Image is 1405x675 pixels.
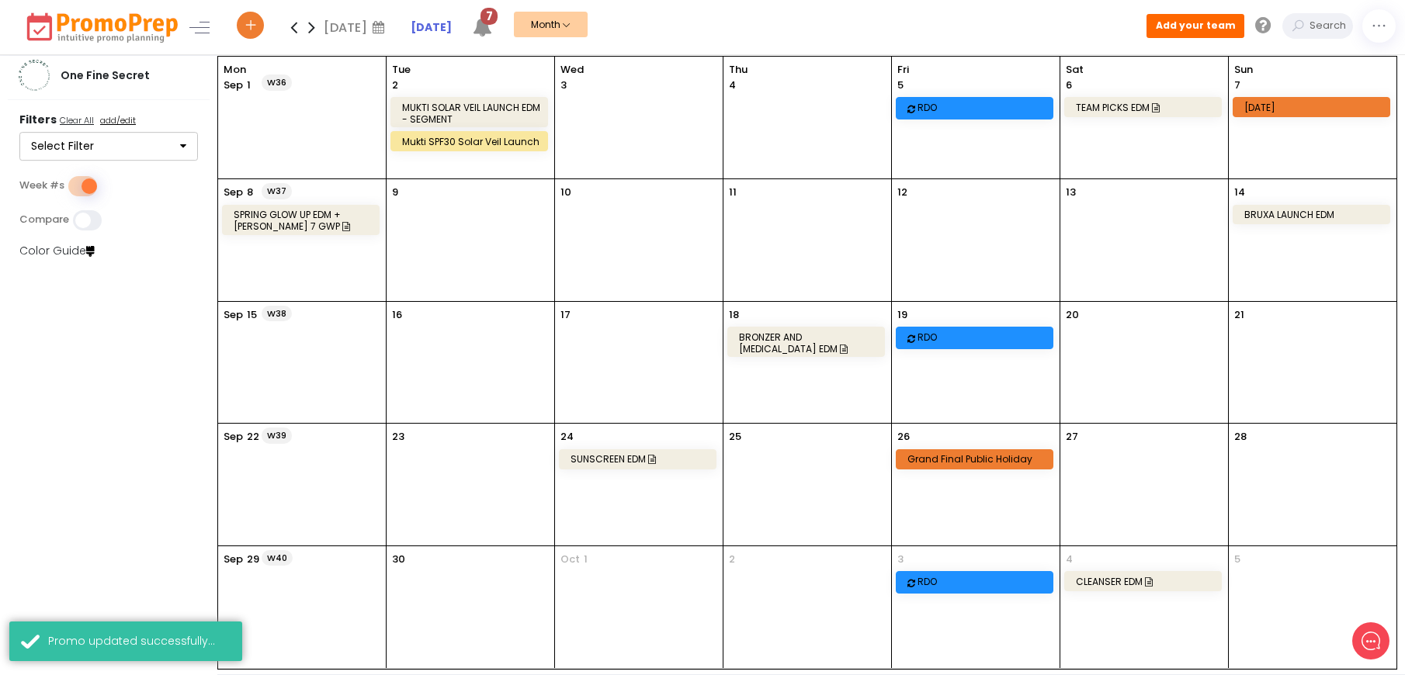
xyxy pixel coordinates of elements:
span: Fri [897,62,1054,78]
p: 27 [1066,429,1078,445]
div: BRUXA LAUNCH EDM [1244,209,1384,220]
a: Week 40 [262,550,293,566]
button: Month [514,12,588,37]
p: 1 [224,78,251,93]
div: CLEANSER EDM [1076,576,1215,587]
p: 16 [392,307,402,323]
span: Sun [1234,62,1391,78]
p: 30 [392,552,405,567]
span: New conversation [100,165,186,178]
strong: Filters [19,112,57,127]
a: Week 38 [262,306,292,322]
h1: Hello [PERSON_NAME]! [23,75,287,100]
span: Tue [392,62,549,78]
div: MUKTI SOLAR VEIL LAUNCH EDM - SEGMENT [402,102,541,125]
p: 15 [247,307,257,323]
p: 12 [897,185,907,200]
p: 28 [1234,429,1247,445]
span: Sep [224,78,243,92]
p: 19 [897,307,907,323]
p: 5 [897,78,904,93]
span: Mon [224,62,380,78]
p: 3 [560,78,567,93]
p: 14 [1234,185,1245,200]
p: 25 [729,429,741,445]
a: Week 37 [262,183,292,199]
a: [DATE] [411,19,452,36]
p: 2 [392,78,398,93]
button: New conversation [24,156,286,187]
div: RDO [918,576,1056,587]
div: SUNSCREEN EDM [571,453,709,465]
div: BRONZER AND [MEDICAL_DATA] EDM [739,331,878,355]
span: 7 [480,8,498,25]
a: Week 39 [262,427,292,444]
input: Search [1306,13,1353,39]
div: [DATE] [1244,102,1384,113]
strong: [DATE] [411,19,452,35]
p: 6 [1066,78,1072,93]
p: 8 [247,185,253,200]
p: 11 [729,185,737,200]
strong: Add your team [1156,19,1236,32]
p: 9 [392,185,398,200]
p: 17 [560,307,571,323]
p: 4 [1066,552,1073,567]
label: Compare [19,213,69,226]
p: 23 [392,429,404,445]
p: 10 [560,185,571,200]
div: [DATE] [324,16,390,39]
h2: What can we do to help? [23,103,287,128]
button: Select Filter [19,132,198,161]
div: One Fine Secret [50,67,161,84]
iframe: gist-messenger-bubble-iframe [1352,622,1389,659]
p: 13 [1066,185,1076,200]
p: 1 [584,552,588,567]
div: RDO [918,331,1056,343]
div: Grand Final Public Holiday [907,453,1046,465]
p: Sep [224,307,243,323]
span: Wed [560,62,717,78]
div: Promo updated successfully... [48,633,231,649]
span: We run on Gist [130,542,196,552]
img: One_Fine_Secret_Logo_Medium_50mm_RGB_FA.png [19,60,50,91]
span: Thu [729,62,886,78]
p: 20 [1066,307,1079,323]
p: Sep [224,552,243,567]
a: add/edit [97,114,139,130]
p: Sep [224,185,243,200]
label: Week #s [19,179,64,192]
a: Week 36 [262,74,292,91]
p: 22 [247,429,259,445]
p: 5 [1234,552,1240,567]
button: Add your team [1147,14,1244,37]
p: 21 [1234,307,1244,323]
p: 7 [1234,78,1240,93]
span: Sat [1066,62,1223,78]
p: 24 [560,429,574,445]
a: Color Guide [19,243,95,258]
u: add/edit [100,114,136,126]
div: SPRING GLOW UP EDM + [PERSON_NAME] 7 GWP [234,209,373,232]
div: Mukti SPF30 Solar Veil launch [402,136,541,147]
p: 3 [897,552,904,567]
p: 4 [729,78,736,93]
p: 26 [897,429,910,445]
p: 2 [729,552,735,567]
div: TEAM PICKS EDM [1076,102,1215,113]
p: Sep [224,429,243,445]
span: Oct [560,552,580,567]
p: 29 [247,552,259,567]
p: 18 [729,307,739,323]
div: RDO [918,102,1056,113]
